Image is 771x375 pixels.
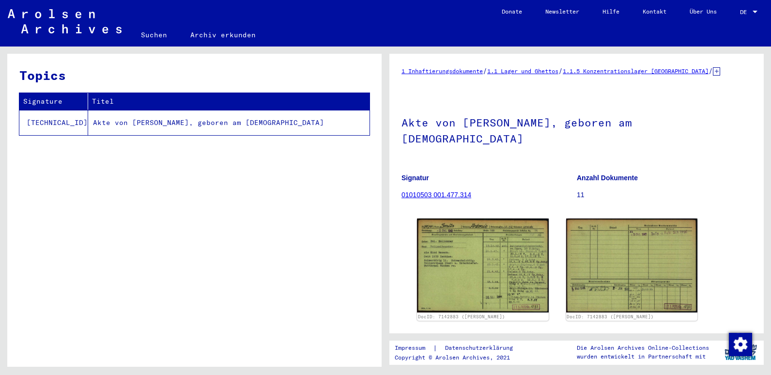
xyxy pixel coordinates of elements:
[88,110,370,135] td: Akte von [PERSON_NAME], geboren am [DEMOGRAPHIC_DATA]
[401,100,752,159] h1: Akte von [PERSON_NAME], geboren am [DEMOGRAPHIC_DATA]
[417,219,549,312] img: 001.jpg
[577,190,752,200] p: 11
[395,343,524,353] div: |
[577,344,709,352] p: Die Arolsen Archives Online-Collections
[558,66,563,75] span: /
[563,67,709,75] a: 1.1.5 Konzentrationslager [GEOGRAPHIC_DATA]
[179,23,267,47] a: Archiv erkunden
[395,353,524,362] p: Copyright © Arolsen Archives, 2021
[401,191,471,199] a: 01010503 001.477.314
[8,9,122,33] img: Arolsen_neg.svg
[401,174,429,182] b: Signatur
[709,66,713,75] span: /
[19,93,88,110] th: Signature
[487,67,558,75] a: 1.1 Lager und Ghettos
[483,66,487,75] span: /
[418,314,505,319] a: DocID: 7142883 ([PERSON_NAME])
[723,340,759,364] img: yv_logo.png
[88,93,370,110] th: Titel
[577,174,638,182] b: Anzahl Dokumente
[577,352,709,361] p: wurden entwickelt in Partnerschaft mit
[395,343,433,353] a: Impressum
[740,9,751,16] span: DE
[19,66,369,85] h3: Topics
[566,219,698,312] img: 002.jpg
[437,343,524,353] a: Datenschutzerklärung
[129,23,179,47] a: Suchen
[567,314,654,319] a: DocID: 7142883 ([PERSON_NAME])
[401,67,483,75] a: 1 Inhaftierungsdokumente
[19,110,88,135] td: [TECHNICAL_ID]
[728,332,752,356] div: Zustimmung ändern
[729,333,752,356] img: Zustimmung ändern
